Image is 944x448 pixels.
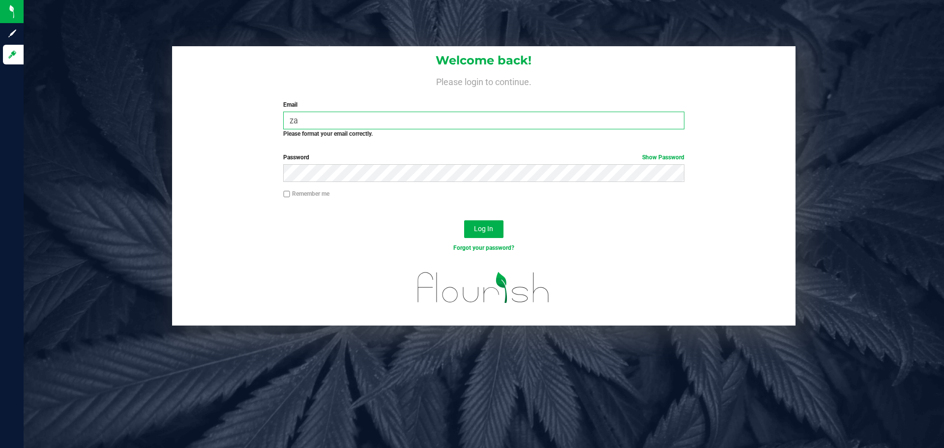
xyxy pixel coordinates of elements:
inline-svg: Log in [7,50,17,60]
span: Password [283,154,309,161]
span: Log In [474,225,493,233]
h4: Please login to continue. [172,75,796,87]
strong: Please format your email correctly. [283,130,373,137]
img: flourish_logo.svg [406,263,561,313]
inline-svg: Sign up [7,29,17,38]
input: Remember me [283,191,290,198]
button: Log In [464,220,503,238]
label: Email [283,100,684,109]
h1: Welcome back! [172,54,796,67]
a: Forgot your password? [453,244,514,251]
a: Show Password [642,154,684,161]
label: Remember me [283,189,329,198]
